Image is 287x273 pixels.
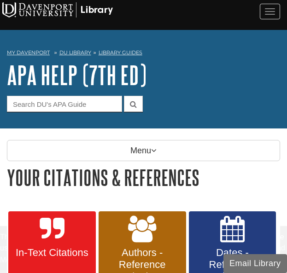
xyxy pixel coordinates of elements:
a: APA Help (7th Ed) [7,61,146,89]
img: Davenport University Logo [2,2,113,17]
a: Library Guides [99,49,142,56]
a: DU Library [59,49,91,56]
p: Menu [7,140,280,161]
button: Email Library [223,254,287,273]
input: Search DU's APA Guide [7,96,122,112]
a: My Davenport [7,49,50,57]
h1: Your Citations & References [7,166,280,189]
span: In-Text Citations [15,247,89,259]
